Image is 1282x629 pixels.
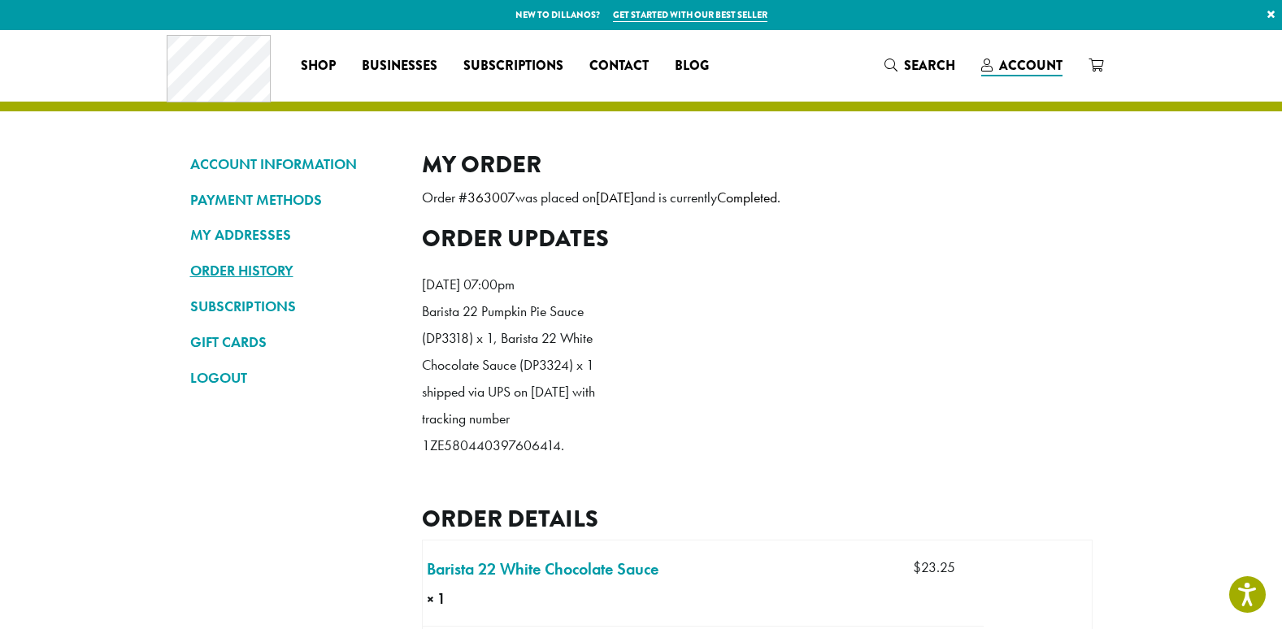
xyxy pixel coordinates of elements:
[613,8,767,22] a: Get started with our best seller
[913,558,955,576] bdi: 23.25
[190,293,398,320] a: SUBSCRIPTIONS
[190,257,398,284] a: ORDER HISTORY
[362,56,437,76] span: Businesses
[422,150,1093,179] h2: My Order
[288,53,349,79] a: Shop
[913,558,921,576] span: $
[422,271,609,298] p: [DATE] 07:00pm
[422,505,1093,533] h2: Order details
[190,364,398,392] a: LOGOUT
[190,186,398,214] a: PAYMENT METHODS
[589,56,649,76] span: Contact
[301,56,336,76] span: Shop
[422,184,1093,211] p: Order # was placed on and is currently .
[190,221,398,249] a: MY ADDRESSES
[717,189,777,206] mark: Completed
[467,189,515,206] mark: 363007
[422,298,609,459] p: Barista 22 Pumpkin Pie Sauce (DP3318) x 1, Barista 22 White Chocolate Sauce (DP3324) x 1 shipped ...
[904,56,955,75] span: Search
[190,328,398,356] a: GIFT CARDS
[463,56,563,76] span: Subscriptions
[871,52,968,79] a: Search
[422,224,1093,253] h2: Order updates
[427,588,506,609] strong: × 1
[999,56,1063,75] span: Account
[427,557,658,581] a: Barista 22 White Chocolate Sauce
[675,56,709,76] span: Blog
[190,150,398,178] a: ACCOUNT INFORMATION
[596,189,634,206] mark: [DATE]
